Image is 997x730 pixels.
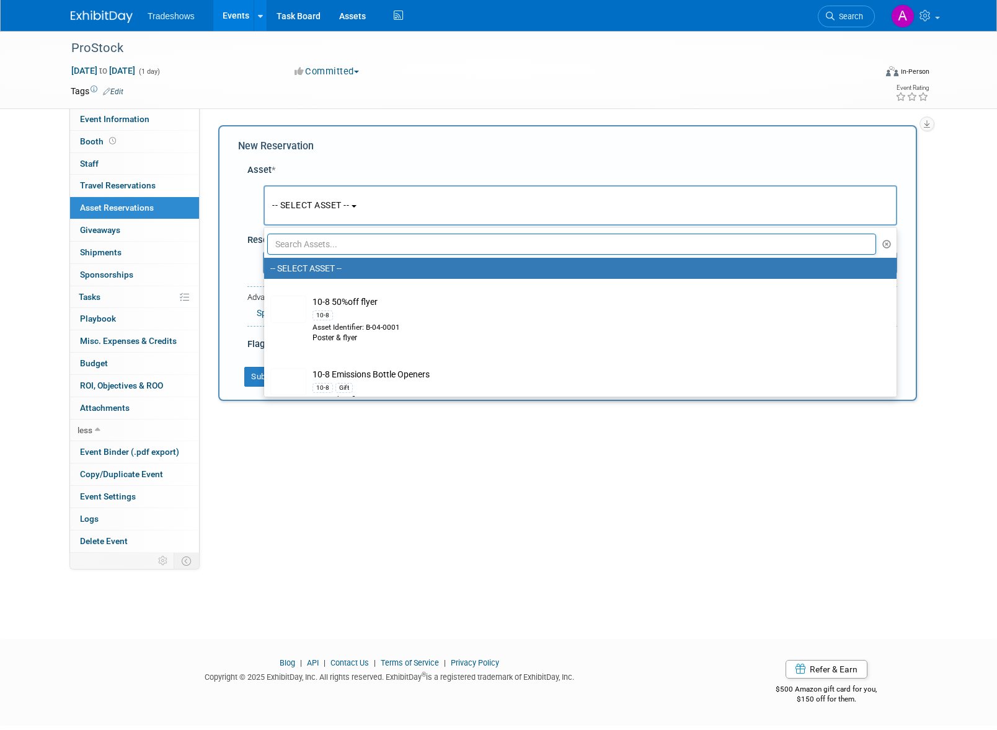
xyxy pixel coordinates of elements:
[335,383,353,393] div: Gift
[70,530,199,552] a: Delete Event
[786,660,867,679] a: Refer & Earn
[312,395,872,405] div: Asset Identifier: B-05-0003
[244,367,285,387] button: Submit
[80,469,163,479] span: Copy/Duplicate Event
[80,336,177,346] span: Misc. Expenses & Credits
[70,375,199,397] a: ROI, Objectives & ROO
[312,322,872,333] div: Asset Identifier: B-04-0001
[70,108,199,130] a: Event Information
[70,219,199,241] a: Giveaways
[895,85,929,91] div: Event Rating
[280,658,295,667] a: Blog
[290,65,364,78] button: Committed
[441,658,449,667] span: |
[70,308,199,330] a: Playbook
[267,234,876,255] input: Search Assets...
[264,185,897,226] button: -- SELECT ASSET --
[238,140,314,152] span: New Reservation
[70,486,199,508] a: Event Settings
[70,242,199,263] a: Shipments
[70,175,199,196] a: Travel Reservations
[321,658,329,667] span: |
[727,694,927,705] div: $150 off for them.
[422,671,426,678] sup: ®
[247,164,897,177] div: Asset
[270,260,884,276] label: -- SELECT ASSET --
[79,292,100,302] span: Tasks
[70,286,199,308] a: Tasks
[330,658,369,667] a: Contact Us
[71,11,133,23] img: ExhibitDay
[70,464,199,485] a: Copy/Duplicate Event
[71,85,123,97] td: Tags
[80,203,154,213] span: Asset Reservations
[306,368,872,416] td: 10-8 Emissions Bottle Openers
[107,136,118,146] span: Booth not reserved yet
[80,314,116,323] span: Playbook
[297,658,305,667] span: |
[67,37,856,59] div: ProStock
[174,553,200,569] td: Toggle Event Tabs
[312,310,333,320] div: 10-8
[307,658,319,667] a: API
[70,153,199,175] a: Staff
[80,136,118,146] span: Booth
[818,6,875,27] a: Search
[80,536,128,546] span: Delete Event
[312,333,872,343] div: Poster & flyer
[80,514,99,524] span: Logs
[257,308,394,318] a: Specify Shipping Logistics Category
[70,131,199,152] a: Booth
[138,68,160,76] span: (1 day)
[727,676,927,705] div: $500 Amazon gift card for you,
[70,420,199,441] a: less
[80,180,156,190] span: Travel Reservations
[80,225,120,235] span: Giveaways
[70,264,199,286] a: Sponsorships
[306,296,872,344] td: 10-8 50%off flyer
[371,658,379,667] span: |
[71,669,708,683] div: Copyright © 2025 ExhibitDay, Inc. All rights reserved. ExhibitDay is a registered trademark of Ex...
[70,197,199,219] a: Asset Reservations
[71,65,136,76] span: [DATE] [DATE]
[900,67,929,76] div: In-Person
[70,330,199,352] a: Misc. Expenses & Credits
[802,64,929,83] div: Event Format
[80,447,179,457] span: Event Binder (.pdf export)
[70,397,199,419] a: Attachments
[148,11,195,21] span: Tradeshows
[80,247,122,257] span: Shipments
[891,4,915,28] img: Asif Husnain
[80,270,133,279] span: Sponsorships
[886,66,898,76] img: Format-Inperson.png
[80,114,149,124] span: Event Information
[80,403,130,413] span: Attachments
[451,658,499,667] a: Privacy Policy
[103,87,123,96] a: Edit
[97,66,109,76] span: to
[78,425,92,435] span: less
[70,508,199,530] a: Logs
[247,234,897,247] div: Reservation Notes
[80,491,136,501] span: Event Settings
[312,383,333,393] div: 10-8
[247,292,897,304] div: Advanced Options
[272,200,349,210] span: -- SELECT ASSET --
[381,658,439,667] a: Terms of Service
[835,12,863,21] span: Search
[70,441,199,463] a: Event Binder (.pdf export)
[80,358,108,368] span: Budget
[70,353,199,374] a: Budget
[80,380,163,390] span: ROI, Objectives & ROO
[153,553,174,569] td: Personalize Event Tab Strip
[247,338,267,350] span: Flag:
[80,159,99,169] span: Staff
